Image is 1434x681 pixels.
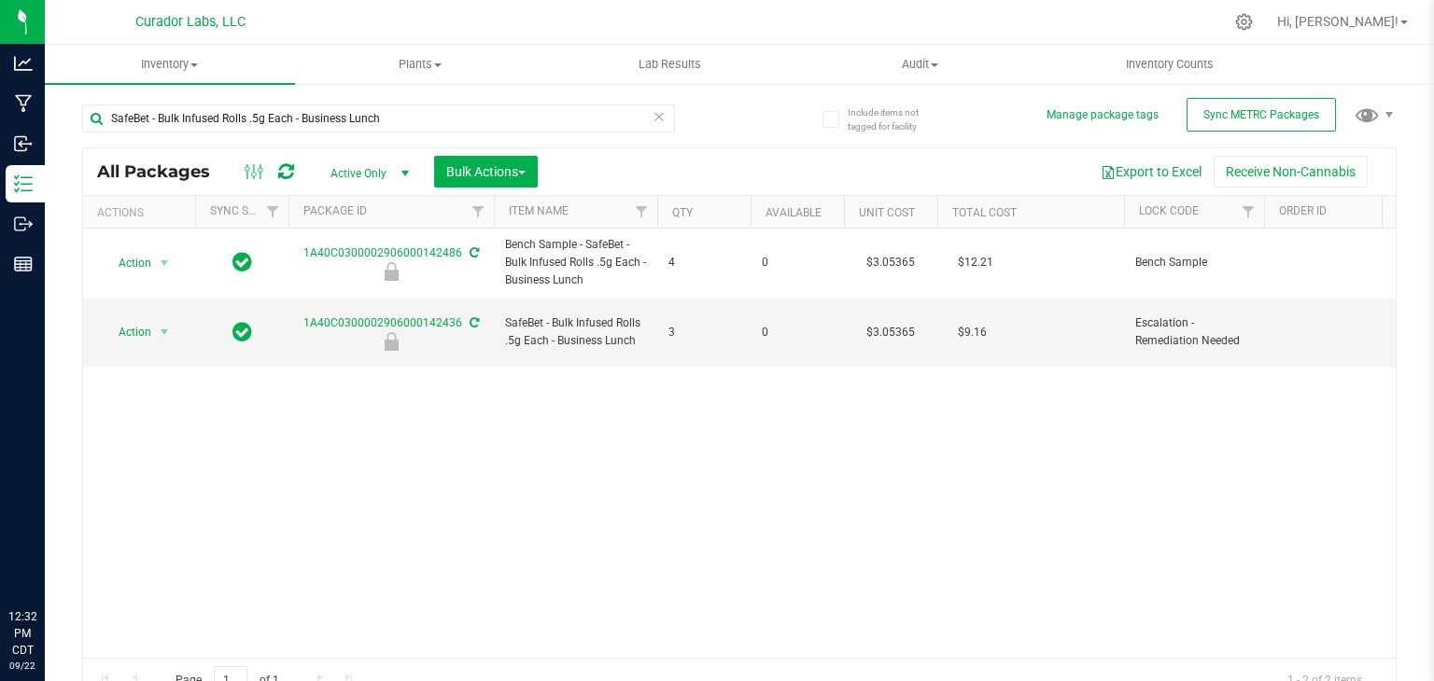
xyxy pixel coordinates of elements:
a: Order Id [1279,204,1327,217]
div: Escalation - Remediation Needed [286,332,497,351]
a: Qty [672,206,693,219]
a: Filter [463,196,494,228]
a: Filter [626,196,657,228]
inline-svg: Outbound [14,215,33,233]
inline-svg: Reports [14,255,33,273]
span: All Packages [97,161,229,182]
a: Inventory [45,45,295,84]
a: Unit Cost [859,206,915,219]
a: Available [766,206,822,219]
span: SafeBet - Bulk Infused Rolls .5g Each - Business Lunch [505,314,646,350]
button: Manage package tags [1047,107,1159,123]
p: 12:32 PM CDT [8,608,36,659]
a: Filter [1233,196,1264,228]
span: Bench Sample - SafeBet - Bulk Infused Rolls .5g Each - Business Lunch [505,236,646,290]
span: Sync from Compliance System [467,246,479,259]
span: Clear [653,104,666,129]
span: Sync METRC Packages [1203,108,1319,121]
p: 09/22 [8,659,36,673]
td: $3.05365 [844,299,937,368]
span: 0 [762,254,833,271]
span: In Sync [232,249,252,275]
button: Receive Non-Cannabis [1214,156,1368,188]
inline-svg: Inbound [14,134,33,153]
a: 1A40C0300002906000142486 [303,246,462,259]
span: Audit [795,56,1044,73]
span: 4 [668,254,739,271]
span: 3 [668,324,739,341]
span: Curador Labs, LLC [135,14,246,30]
span: Include items not tagged for facility [848,105,941,133]
span: Lab Results [613,56,726,73]
span: Bench Sample [1135,254,1253,271]
a: Plants [295,45,545,84]
a: Lab Results [545,45,795,84]
input: Search Package ID, Item Name, SKU, Lot or Part Number... [82,104,675,132]
span: Bulk Actions [446,164,526,179]
span: Action [102,250,152,276]
span: Hi, [PERSON_NAME]! [1277,14,1399,29]
span: 0 [762,324,833,341]
a: Package ID [303,204,367,217]
span: Inventory [45,56,295,73]
div: Manage settings [1232,13,1256,31]
a: Total Cost [952,206,1017,219]
span: $9.16 [949,319,996,346]
a: Lock Code [1139,204,1199,217]
button: Sync METRC Packages [1187,98,1336,132]
span: Sync from Compliance System [467,316,479,329]
span: In Sync [232,319,252,345]
span: select [153,319,176,345]
a: Inventory Counts [1045,45,1295,84]
a: Sync Status [210,204,282,217]
a: Filter [1373,196,1404,228]
a: Audit [794,45,1045,84]
span: Action [102,319,152,345]
a: Item Name [509,204,569,217]
inline-svg: Manufacturing [14,94,33,113]
span: Plants [296,56,544,73]
div: Bench Sample [286,262,497,281]
span: select [153,250,176,276]
span: Escalation - Remediation Needed [1135,314,1253,350]
inline-svg: Analytics [14,54,33,73]
td: $3.05365 [844,229,937,299]
button: Export to Excel [1089,156,1214,188]
span: Inventory Counts [1101,56,1239,73]
a: 1A40C0300002906000142436 [303,316,462,329]
inline-svg: Inventory [14,174,33,193]
iframe: Resource center [19,532,75,588]
a: Filter [258,196,288,228]
button: Bulk Actions [434,156,538,188]
div: Actions [97,206,188,219]
span: $12.21 [949,249,1003,276]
